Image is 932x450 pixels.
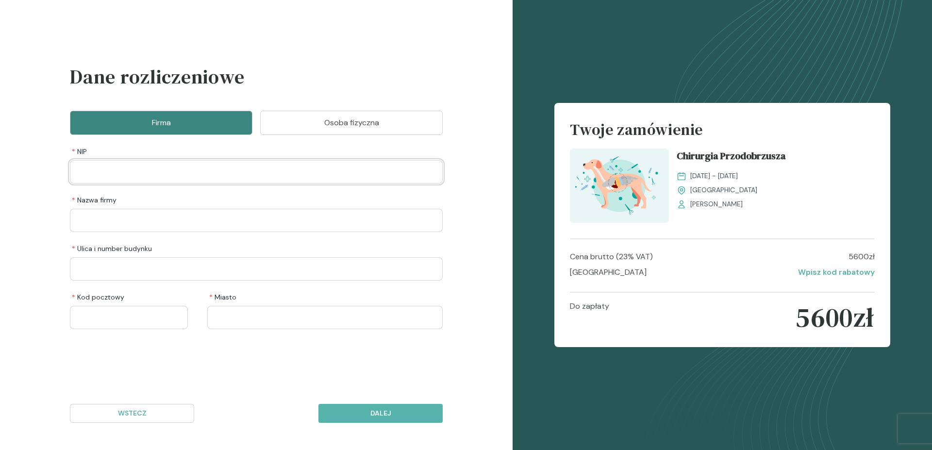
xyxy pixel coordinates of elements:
button: Firma [70,111,252,135]
p: Dalej [327,408,434,418]
a: Chirurgia Przodobrzusza [677,149,874,167]
button: Osoba fizyczna [260,111,443,135]
span: [PERSON_NAME] [690,199,743,209]
p: Cena brutto (23% VAT) [570,251,653,263]
span: Miasto [209,292,236,302]
p: Osoba fizyczna [272,117,431,129]
p: 5600 zł [795,300,874,334]
p: Firma [82,117,240,129]
input: Kod pocztowy [70,306,188,329]
span: NIP [72,147,87,156]
p: Wpisz kod rabatowy [798,267,875,278]
span: [DATE] - [DATE] [690,171,738,181]
p: 5600 zł [849,251,875,263]
span: [GEOGRAPHIC_DATA] [690,185,757,195]
p: Do zapłaty [570,300,609,334]
span: Chirurgia Przodobrzusza [677,149,786,167]
h3: Dane rozliczeniowe [70,62,443,103]
input: Miasto [207,306,443,329]
button: Wstecz [70,404,194,423]
span: Nazwa firmy [72,195,116,205]
input: Ulica i number budynku [70,257,443,281]
h4: Twoje zamówienie [570,118,874,149]
input: NIP [70,160,443,183]
span: Ulica i number budynku [72,244,152,253]
button: Dalej [318,404,443,423]
p: Wstecz [78,408,186,418]
p: [GEOGRAPHIC_DATA] [570,267,647,278]
input: Nazwa firmy [70,209,443,232]
img: ZpbG-B5LeNNTxNnI_ChiruJB_T.svg [570,149,669,223]
span: Kod pocztowy [72,292,124,302]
